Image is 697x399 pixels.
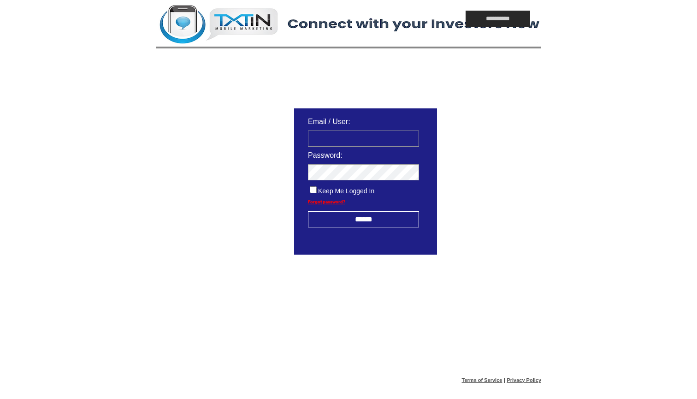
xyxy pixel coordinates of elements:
[464,278,510,289] img: transparent.png
[318,187,374,195] span: Keep Me Logged In
[507,377,541,383] a: Privacy Policy
[308,118,350,125] span: Email / User:
[308,199,345,204] a: Forgot password?
[504,377,505,383] span: |
[462,377,502,383] a: Terms of Service
[308,151,343,159] span: Password:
